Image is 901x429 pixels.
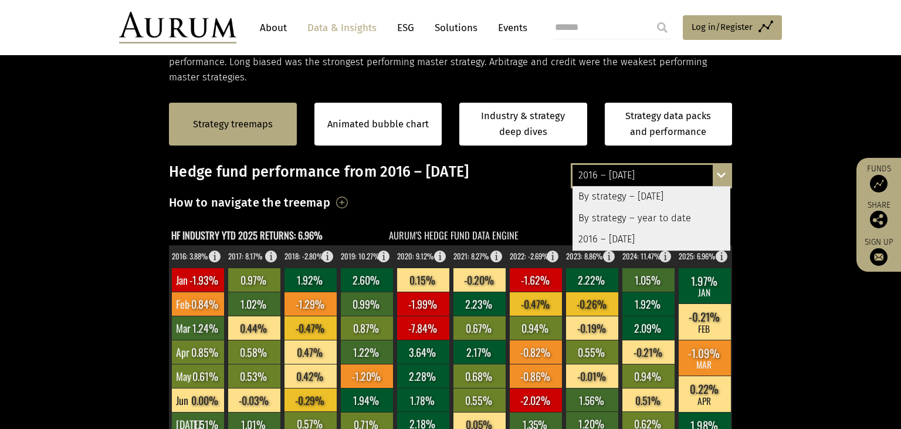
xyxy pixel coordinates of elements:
div: 2016 – [DATE] [573,165,730,186]
img: Aurum [119,12,236,43]
a: About [254,17,293,39]
a: Industry & strategy deep dives [459,103,587,146]
a: Log in/Register [683,15,782,40]
a: ESG [391,17,420,39]
h3: How to navigate the treemap [169,192,330,212]
span: Log in/Register [692,20,753,34]
a: Events [492,17,527,39]
img: Share this post [870,211,888,228]
a: Animated bubble chart [327,117,429,132]
input: Submit [651,16,674,39]
img: Sign up to our newsletter [870,248,888,266]
a: Sign up [862,237,895,266]
a: Strategy data packs and performance [605,103,733,146]
div: 2016 – [DATE] [573,229,730,250]
h3: Hedge fund performance from 2016 – [DATE] [169,163,732,181]
a: Strategy treemaps [193,117,273,132]
img: Access Funds [870,175,888,192]
a: Solutions [429,17,483,39]
div: By strategy – [DATE] [573,187,730,208]
a: Data & Insights [302,17,382,39]
div: Share [862,201,895,228]
div: By strategy – year to date [573,208,730,229]
p: Hedge fund performance was positive in August. All master hedge fund strategies, and most generat... [169,39,732,85]
a: Funds [862,164,895,192]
